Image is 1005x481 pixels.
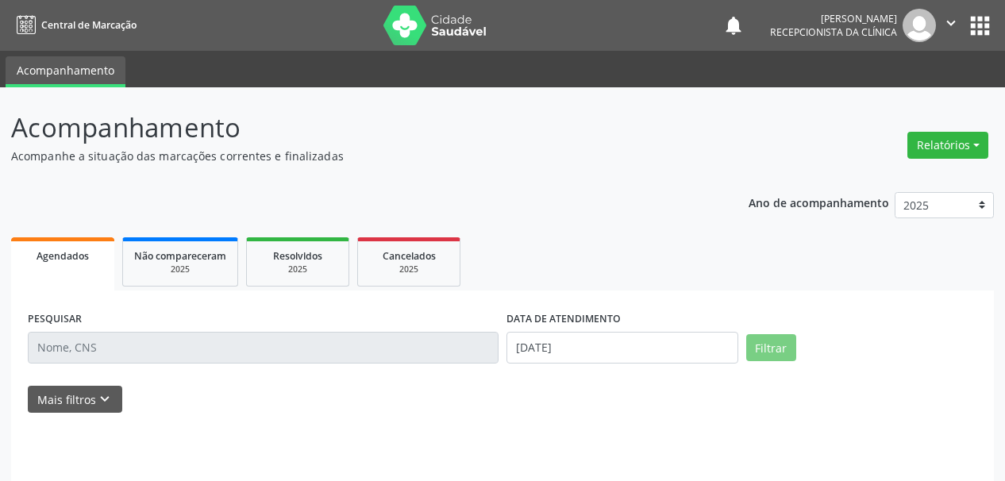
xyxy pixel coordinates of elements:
span: Agendados [37,249,89,263]
span: Central de Marcação [41,18,137,32]
p: Acompanhe a situação das marcações correntes e finalizadas [11,148,699,164]
i:  [942,14,960,32]
button: Relatórios [907,132,988,159]
div: 2025 [369,264,449,275]
label: PESQUISAR [28,307,82,332]
button: Filtrar [746,334,796,361]
img: img [903,9,936,42]
a: Acompanhamento [6,56,125,87]
button: notifications [722,14,745,37]
a: Central de Marcação [11,12,137,38]
input: Selecione um intervalo [506,332,738,364]
p: Acompanhamento [11,108,699,148]
input: Nome, CNS [28,332,499,364]
span: Cancelados [383,249,436,263]
button: Mais filtroskeyboard_arrow_down [28,386,122,414]
span: Não compareceram [134,249,226,263]
p: Ano de acompanhamento [749,192,889,212]
i: keyboard_arrow_down [96,391,114,408]
div: 2025 [258,264,337,275]
button:  [936,9,966,42]
button: apps [966,12,994,40]
label: DATA DE ATENDIMENTO [506,307,621,332]
span: Resolvidos [273,249,322,263]
div: [PERSON_NAME] [770,12,897,25]
span: Recepcionista da clínica [770,25,897,39]
div: 2025 [134,264,226,275]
